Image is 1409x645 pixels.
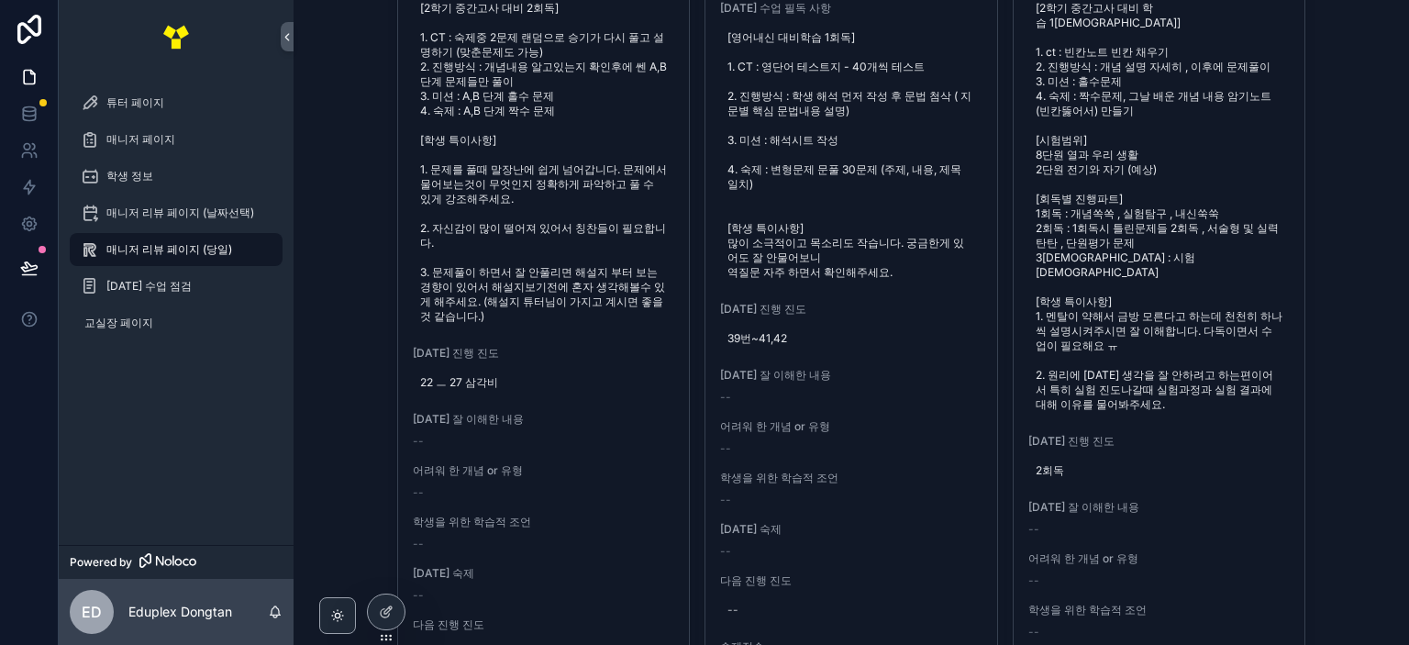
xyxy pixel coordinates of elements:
span: 학생 정보 [106,169,153,183]
span: 매니저 리뷰 페이지 (당일) [106,242,232,257]
span: [DATE] 잘 이해한 내용 [413,412,675,427]
span: -- [720,493,731,507]
span: -- [1028,522,1039,537]
span: -- [413,537,424,551]
span: -- [720,441,731,456]
span: 어려워 한 개념 or 유형 [1028,551,1291,566]
span: [DATE] 진행 진도 [413,346,675,361]
a: 교실장 페이지 [70,306,283,339]
p: Eduplex Dongtan [128,603,232,621]
span: 매니저 리뷰 페이지 (날짜선택) [106,206,254,220]
span: 학생을 위한 학습적 조언 [720,471,982,485]
span: 학생을 위한 학습적 조언 [413,515,675,529]
span: 2회독 [1036,463,1283,478]
span: [DATE] 수업 점검 [106,279,192,294]
a: 튜터 페이지 [70,86,283,119]
span: 어려워 한 개념 or 유형 [720,419,982,434]
span: [DATE] 숙제 [720,522,982,537]
div: scrollable content [59,73,294,363]
span: -- [413,485,424,500]
a: 학생 정보 [70,160,283,193]
a: 매니저 페이지 [70,123,283,156]
span: Powered by [70,555,132,570]
span: 어려워 한 개념 or 유형 [413,463,675,478]
div: -- [727,603,738,617]
span: -- [720,390,731,405]
span: [DATE] 숙제 [413,566,675,581]
span: [2학기 중간고사 대비 학습 1[DEMOGRAPHIC_DATA]] 1. ct : 빈칸노트 빈칸 채우기 2. 진행방식 : 개념 설명 자세히 , 이후에 문제풀이 3. 미션 : 홀... [1036,1,1283,412]
span: 학생을 위한 학습적 조언 [1028,603,1291,617]
span: [DATE] 잘 이해한 내용 [1028,500,1291,515]
span: 다음 진행 진도 [720,573,982,588]
span: [DATE] 진행 진도 [720,302,982,317]
span: [DATE] 진행 진도 [1028,434,1291,449]
img: App logo [161,22,191,51]
span: 22 ㅡ 27 삼각비 [420,375,668,390]
span: 튜터 페이지 [106,95,164,110]
span: 다음 진행 진도 [413,617,675,632]
a: [DATE] 수업 점검 [70,270,283,303]
span: [DATE] 잘 이해한 내용 [720,368,982,383]
a: Powered by [59,545,294,579]
span: -- [1028,573,1039,588]
span: -- [1028,625,1039,639]
a: 매니저 리뷰 페이지 (날짜선택) [70,196,283,229]
span: 매니저 페이지 [106,132,175,147]
span: [2학기 중간고사 대비 2회독] 1. CT : 숙제중 2문제 랜덤으로 승기가 다시 풀고 설명하기 (맞춘문제도 가능) 2. 진행방식 : 개념내용 알고있는지 확인후에 쎈 A,B단... [420,1,668,324]
a: 매니저 리뷰 페이지 (당일) [70,233,283,266]
span: [DATE] 수업 필독 사항 [720,1,982,16]
span: 39번~41,42 [727,331,975,346]
span: [영어내신 대비학습 1회독] 1. CT : 영단어 테스트지 - 40개씩 테스트 2. 진행방식 : 학생 해석 먼저 작성 후 문법 첨삭 ( 지문별 핵심 문법내용 설명) 3. 미션... [727,30,975,280]
span: -- [413,588,424,603]
span: 교실장 페이지 [84,316,153,330]
span: -- [720,544,731,559]
span: ED [82,601,102,623]
span: -- [413,434,424,449]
